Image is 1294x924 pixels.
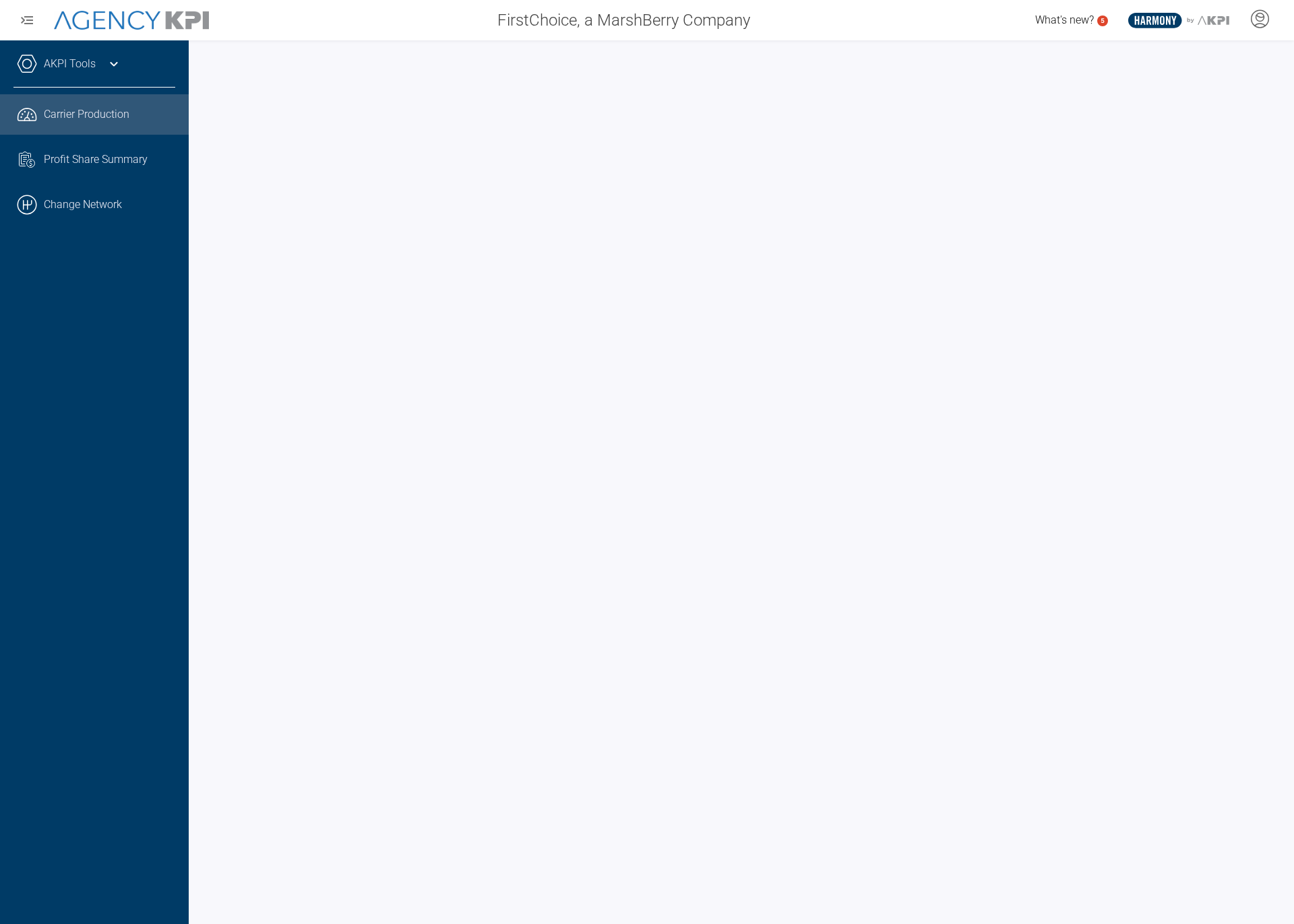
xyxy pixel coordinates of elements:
[44,106,129,123] span: Carrier Production
[497,8,750,32] span: FirstChoice, a MarshBerry Company
[44,56,96,72] a: AKPI Tools
[1101,17,1105,24] text: 5
[54,11,209,30] img: AgencyKPI
[44,152,148,168] span: Profit Share Summary
[1035,13,1094,26] span: What's new?
[1097,15,1108,26] a: 5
